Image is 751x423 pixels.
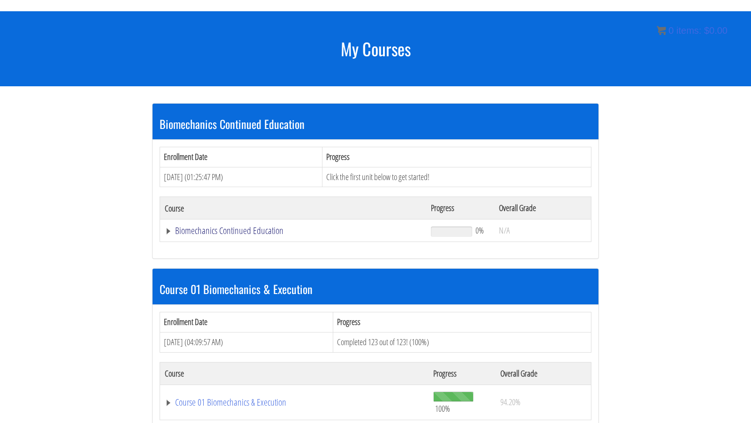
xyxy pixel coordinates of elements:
[165,226,421,235] a: Biomechanics Continued Education
[160,197,426,219] th: Course
[704,25,709,36] span: $
[160,283,591,295] h3: Course 01 Biomechanics & Execution
[160,118,591,130] h3: Biomechanics Continued Education
[668,25,674,36] span: 0
[657,25,728,36] a: 0 items: $0.00
[160,362,429,385] th: Course
[429,362,496,385] th: Progress
[160,312,333,332] th: Enrollment Date
[160,147,322,167] th: Enrollment Date
[322,147,591,167] th: Progress
[426,197,494,219] th: Progress
[165,398,424,407] a: Course 01 Biomechanics & Execution
[676,25,701,36] span: items:
[496,385,591,420] td: 94.20%
[160,332,333,352] td: [DATE] (04:09:57 AM)
[435,403,450,414] span: 100%
[704,25,728,36] bdi: 0.00
[322,167,591,187] td: Click the first unit below to get started!
[657,26,666,35] img: icon11.png
[494,197,591,219] th: Overall Grade
[494,219,591,242] td: N/A
[333,332,591,352] td: Completed 123 out of 123! (100%)
[333,312,591,332] th: Progress
[160,167,322,187] td: [DATE] (01:25:47 PM)
[496,362,591,385] th: Overall Grade
[475,225,484,235] span: 0%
